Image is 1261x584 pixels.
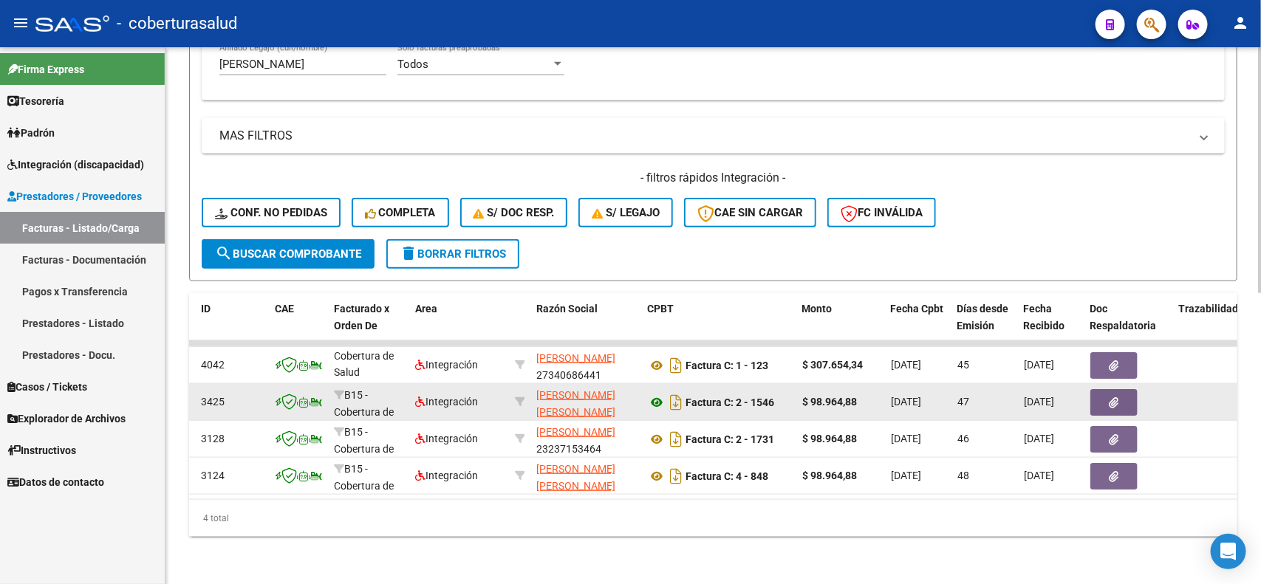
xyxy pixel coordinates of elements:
span: Firma Express [7,61,84,78]
mat-expansion-panel-header: MAS FILTROS [202,118,1225,154]
button: CAE SIN CARGAR [684,198,816,227]
div: Open Intercom Messenger [1211,534,1246,569]
span: Instructivos [7,442,76,458]
button: Conf. no pedidas [202,198,341,227]
span: Todos [397,58,428,71]
span: [DATE] [1024,396,1054,408]
span: Integración [415,433,478,444]
span: Integración [415,359,478,371]
span: [DATE] [891,396,921,408]
span: Facturado x Orden De [334,303,389,331]
datatable-header-cell: CPBT [641,293,796,358]
strong: $ 307.654,34 [802,359,863,371]
datatable-header-cell: Doc Respaldatoria [1084,293,1173,358]
span: 4042 [201,359,225,371]
span: Tesorería [7,93,64,109]
datatable-header-cell: Fecha Cpbt [885,293,951,358]
span: Integración [415,470,478,481]
button: Completa [352,198,449,227]
span: Explorador de Archivos [7,410,126,427]
datatable-header-cell: Monto [796,293,885,358]
strong: $ 98.964,88 [802,470,857,481]
span: Padrón [7,125,55,141]
div: 23237153464 [536,424,635,455]
strong: Factura C: 2 - 1731 [686,433,774,445]
div: 27238404652 [536,387,635,418]
span: [PERSON_NAME] [PERSON_NAME] [536,463,615,492]
i: Descargar documento [666,354,686,377]
datatable-header-cell: ID [195,293,269,358]
span: CAE SIN CARGAR [697,206,803,219]
span: 3425 [201,396,225,408]
span: CPBT [647,303,674,315]
span: Prestadores / Proveedores [7,188,142,205]
span: 48 [957,470,969,481]
span: B15 - Cobertura de Salud [334,333,394,379]
h4: - filtros rápidos Integración - [202,170,1225,186]
span: S/ Doc Resp. [474,206,555,219]
datatable-header-cell: Facturado x Orden De [328,293,409,358]
span: [DATE] [891,433,921,444]
span: - coberturasalud [117,7,237,40]
span: Trazabilidad [1179,303,1239,315]
span: Completa [365,206,436,219]
strong: $ 98.964,88 [802,396,857,408]
datatable-header-cell: Area [409,293,509,358]
span: S/ legajo [592,206,660,219]
span: Monto [802,303,833,315]
datatable-header-cell: Días desde Emisión [951,293,1018,358]
strong: $ 98.964,88 [802,433,857,444]
mat-icon: person [1231,14,1249,32]
datatable-header-cell: Fecha Recibido [1018,293,1084,358]
button: FC Inválida [827,198,936,227]
span: Datos de contacto [7,474,104,490]
mat-panel-title: MAS FILTROS [219,128,1189,144]
span: [PERSON_NAME] [PERSON_NAME] [536,389,615,418]
span: [PERSON_NAME] [536,352,615,364]
span: Fecha Cpbt [891,303,944,315]
datatable-header-cell: CAE [269,293,328,358]
span: 3128 [201,433,225,444]
span: Integración [415,396,478,408]
button: S/ legajo [578,198,673,227]
button: Buscar Comprobante [202,239,375,269]
i: Descargar documento [666,464,686,488]
span: 46 [957,433,969,444]
span: 3124 [201,470,225,481]
strong: Factura C: 1 - 123 [686,360,768,371]
span: FC Inválida [841,206,923,219]
span: 45 [957,359,969,371]
span: Conf. no pedidas [215,206,327,219]
span: B15 - Cobertura de Salud [334,389,394,435]
span: [DATE] [891,359,921,371]
span: Buscar Comprobante [215,247,361,261]
div: 23172824994 [536,461,635,492]
strong: Factura C: 4 - 848 [686,470,768,482]
span: Doc Respaldatoria [1090,303,1157,331]
span: B15 - Cobertura de Salud [334,463,394,509]
span: Integración (discapacidad) [7,157,144,173]
span: Fecha Recibido [1024,303,1065,331]
button: S/ Doc Resp. [460,198,568,227]
span: [DATE] [1024,470,1054,481]
datatable-header-cell: Razón Social [530,293,641,358]
mat-icon: search [215,244,233,262]
span: Razón Social [536,303,598,315]
mat-icon: menu [12,14,30,32]
span: ID [201,303,211,315]
span: [DATE] [1024,433,1054,444]
span: [DATE] [1024,359,1054,371]
strong: Factura C: 2 - 1546 [686,396,774,408]
i: Descargar documento [666,391,686,414]
button: Borrar Filtros [386,239,519,269]
div: 27340686441 [536,350,635,381]
span: 47 [957,396,969,408]
span: Borrar Filtros [400,247,506,261]
span: Area [415,303,437,315]
mat-icon: delete [400,244,417,262]
span: [PERSON_NAME] [536,426,615,438]
span: Casos / Tickets [7,379,87,395]
span: Días desde Emisión [957,303,1009,331]
div: 4 total [189,500,1237,537]
span: B15 - Cobertura de Salud [334,426,394,472]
